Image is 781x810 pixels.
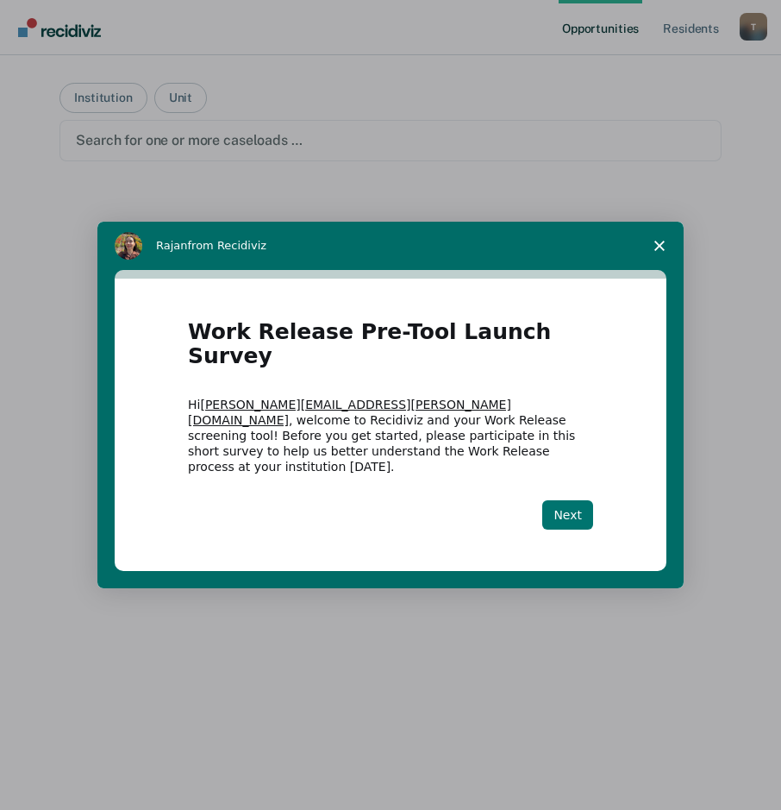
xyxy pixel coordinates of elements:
div: Hi , welcome to Recidiviz and your Work Release screening tool! Before you get started, please pa... [188,397,593,475]
img: Profile image for Rajan [115,232,142,260]
span: Rajan [156,239,188,252]
button: Next [542,500,593,530]
h1: Work Release Pre-Tool Launch Survey [188,320,593,380]
span: from Recidiviz [188,239,267,252]
a: [PERSON_NAME][EMAIL_ADDRESS][PERSON_NAME][DOMAIN_NAME] [188,398,511,427]
span: Close survey [635,222,684,270]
